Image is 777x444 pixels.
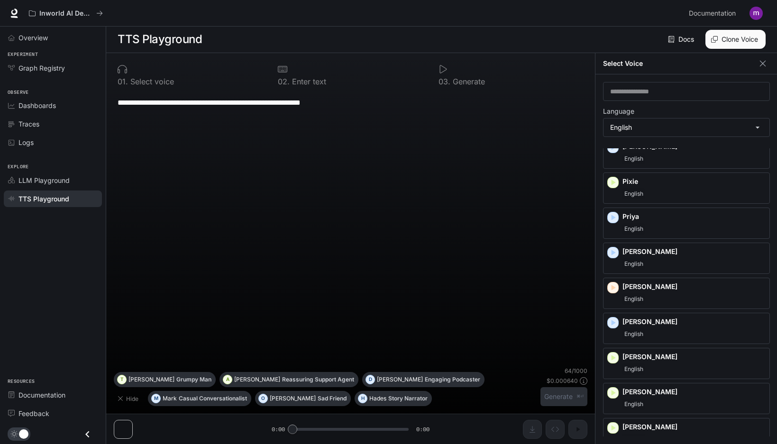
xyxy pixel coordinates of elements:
[282,377,354,382] p: Reassuring Support Agent
[25,4,107,23] button: All workspaces
[128,78,174,85] p: Select voice
[4,134,102,151] a: Logs
[622,177,766,186] p: Pixie
[622,258,645,270] span: English
[278,78,290,85] p: 0 2 .
[18,175,70,185] span: LLM Playground
[622,399,645,410] span: English
[18,100,56,110] span: Dashboards
[622,352,766,362] p: [PERSON_NAME]
[4,405,102,422] a: Feedback
[622,328,645,340] span: English
[18,119,39,129] span: Traces
[622,387,766,397] p: [PERSON_NAME]
[4,387,102,403] a: Documentation
[18,408,49,418] span: Feedback
[358,391,367,406] div: H
[39,9,92,18] p: Inworld AI Demos
[148,391,251,406] button: MMarkCasual Conversationalist
[118,372,126,387] div: T
[622,363,645,375] span: English
[369,396,386,401] p: Hades
[18,194,69,204] span: TTS Playground
[622,293,645,305] span: English
[362,372,484,387] button: D[PERSON_NAME]Engaging Podcaster
[4,97,102,114] a: Dashboards
[255,391,351,406] button: O[PERSON_NAME]Sad Friend
[77,425,98,444] button: Close drawer
[290,78,326,85] p: Enter text
[259,391,267,406] div: O
[622,153,645,164] span: English
[689,8,736,19] span: Documentation
[4,116,102,132] a: Traces
[439,78,450,85] p: 0 3 .
[114,391,144,406] button: Hide
[622,247,766,256] p: [PERSON_NAME]
[118,30,202,49] h1: TTS Playground
[318,396,347,401] p: Sad Friend
[425,377,480,382] p: Engaging Podcaster
[705,30,766,49] button: Clone Voice
[270,396,316,401] p: [PERSON_NAME]
[366,372,375,387] div: D
[622,188,645,199] span: English
[622,212,766,221] p: Priya
[163,396,177,401] p: Mark
[622,422,766,432] p: [PERSON_NAME]
[388,396,428,401] p: Story Narrator
[128,377,174,382] p: [PERSON_NAME]
[750,7,763,20] img: User avatar
[18,390,65,400] span: Documentation
[547,377,578,385] p: $ 0.000640
[666,30,698,49] a: Docs
[219,372,358,387] button: A[PERSON_NAME]Reassuring Support Agent
[622,282,766,291] p: [PERSON_NAME]
[18,137,34,147] span: Logs
[179,396,247,401] p: Casual Conversationalist
[223,372,232,387] div: A
[234,377,280,382] p: [PERSON_NAME]
[4,190,102,207] a: TTS Playground
[603,108,634,115] p: Language
[176,377,211,382] p: Grumpy Man
[565,367,587,375] p: 64 / 1000
[450,78,485,85] p: Generate
[603,118,769,136] div: English
[747,4,766,23] button: User avatar
[19,428,28,439] span: Dark mode toggle
[118,78,128,85] p: 0 1 .
[622,317,766,326] p: [PERSON_NAME]
[4,29,102,46] a: Overview
[152,391,160,406] div: M
[622,223,645,235] span: English
[355,391,432,406] button: HHadesStory Narrator
[114,372,216,387] button: T[PERSON_NAME]Grumpy Man
[18,33,48,43] span: Overview
[4,60,102,76] a: Graph Registry
[377,377,423,382] p: [PERSON_NAME]
[18,63,65,73] span: Graph Registry
[4,172,102,189] a: LLM Playground
[685,4,743,23] a: Documentation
